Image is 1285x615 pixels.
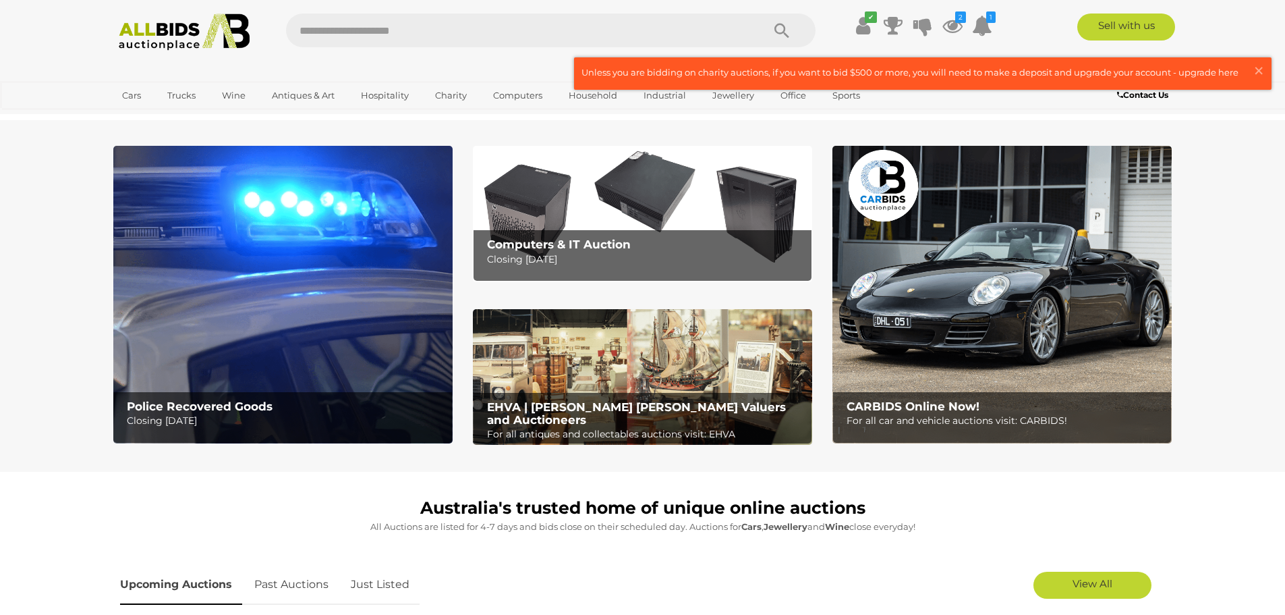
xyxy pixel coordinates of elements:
b: Contact Us [1117,90,1168,100]
img: Police Recovered Goods [113,146,453,444]
a: Household [560,84,626,107]
a: Office [772,84,815,107]
b: CARBIDS Online Now! [847,400,979,413]
i: ✔ [865,11,877,23]
a: Charity [426,84,476,107]
a: EHVA | Evans Hastings Valuers and Auctioneers EHVA | [PERSON_NAME] [PERSON_NAME] Valuers and Auct... [473,309,812,446]
a: CARBIDS Online Now! CARBIDS Online Now! For all car and vehicle auctions visit: CARBIDS! [832,146,1172,444]
a: ✔ [853,14,874,38]
p: For all antiques and collectables auctions visit: EHVA [487,426,805,443]
span: View All [1073,577,1112,590]
a: Cars [113,84,150,107]
a: Trucks [159,84,204,107]
p: Closing [DATE] [487,251,805,268]
b: EHVA | [PERSON_NAME] [PERSON_NAME] Valuers and Auctioneers [487,400,786,427]
a: Computers & IT Auction Computers & IT Auction Closing [DATE] [473,146,812,282]
a: Antiques & Art [263,84,343,107]
i: 1 [986,11,996,23]
p: Closing [DATE] [127,412,445,429]
strong: Cars [741,521,762,532]
a: Just Listed [341,565,420,605]
a: Sell with us [1077,14,1175,41]
a: Contact Us [1117,88,1172,103]
a: Police Recovered Goods Police Recovered Goods Closing [DATE] [113,146,453,444]
img: EHVA | Evans Hastings Valuers and Auctioneers [473,309,812,446]
a: Computers [484,84,551,107]
strong: Wine [825,521,849,532]
span: × [1253,57,1265,84]
a: Wine [213,84,254,107]
button: Search [748,14,816,47]
b: Computers & IT Auction [487,238,631,251]
p: All Auctions are listed for 4-7 days and bids close on their scheduled day. Auctions for , and cl... [120,519,1166,535]
h1: Australia's trusted home of unique online auctions [120,499,1166,518]
a: [GEOGRAPHIC_DATA] [113,107,227,129]
a: Jewellery [704,84,763,107]
a: Industrial [635,84,695,107]
p: For all car and vehicle auctions visit: CARBIDS! [847,412,1164,429]
img: Allbids.com.au [111,14,258,51]
img: Computers & IT Auction [473,146,812,282]
a: 1 [972,14,992,38]
a: Upcoming Auctions [120,565,242,605]
img: CARBIDS Online Now! [832,146,1172,444]
a: Past Auctions [244,565,339,605]
a: Sports [824,84,869,107]
a: Hospitality [352,84,418,107]
strong: Jewellery [764,521,807,532]
i: 2 [955,11,966,23]
a: View All [1033,572,1151,599]
a: 2 [942,14,963,38]
b: Police Recovered Goods [127,400,273,413]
